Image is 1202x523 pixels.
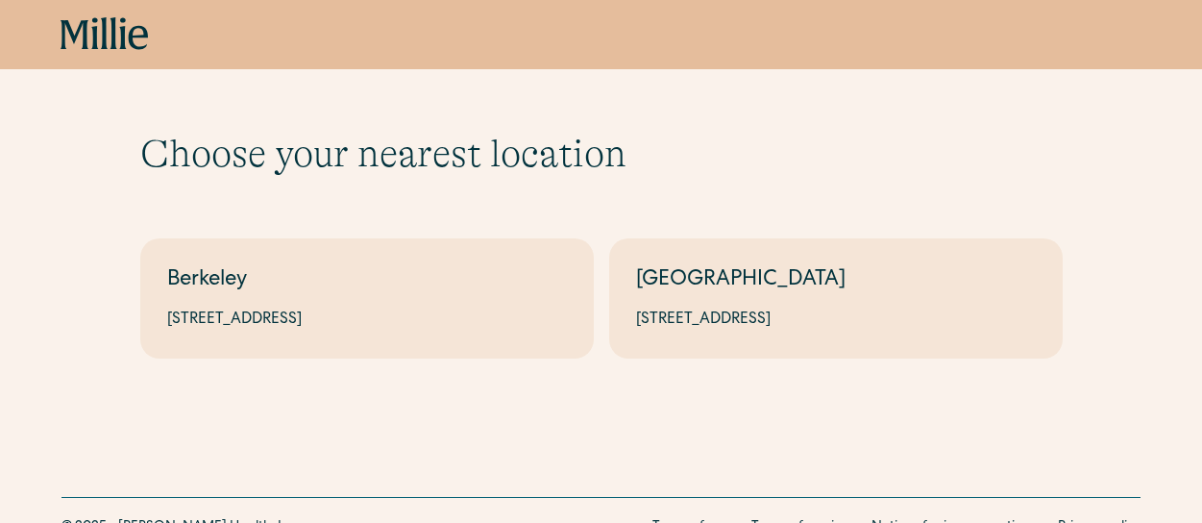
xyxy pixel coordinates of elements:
[636,309,1036,332] div: [STREET_ADDRESS]
[636,265,1036,297] div: [GEOGRAPHIC_DATA]
[167,309,567,332] div: [STREET_ADDRESS]
[167,265,567,297] div: Berkeley
[140,131,1063,177] h1: Choose your nearest location
[609,238,1063,359] a: [GEOGRAPHIC_DATA][STREET_ADDRESS]
[140,238,594,359] a: Berkeley[STREET_ADDRESS]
